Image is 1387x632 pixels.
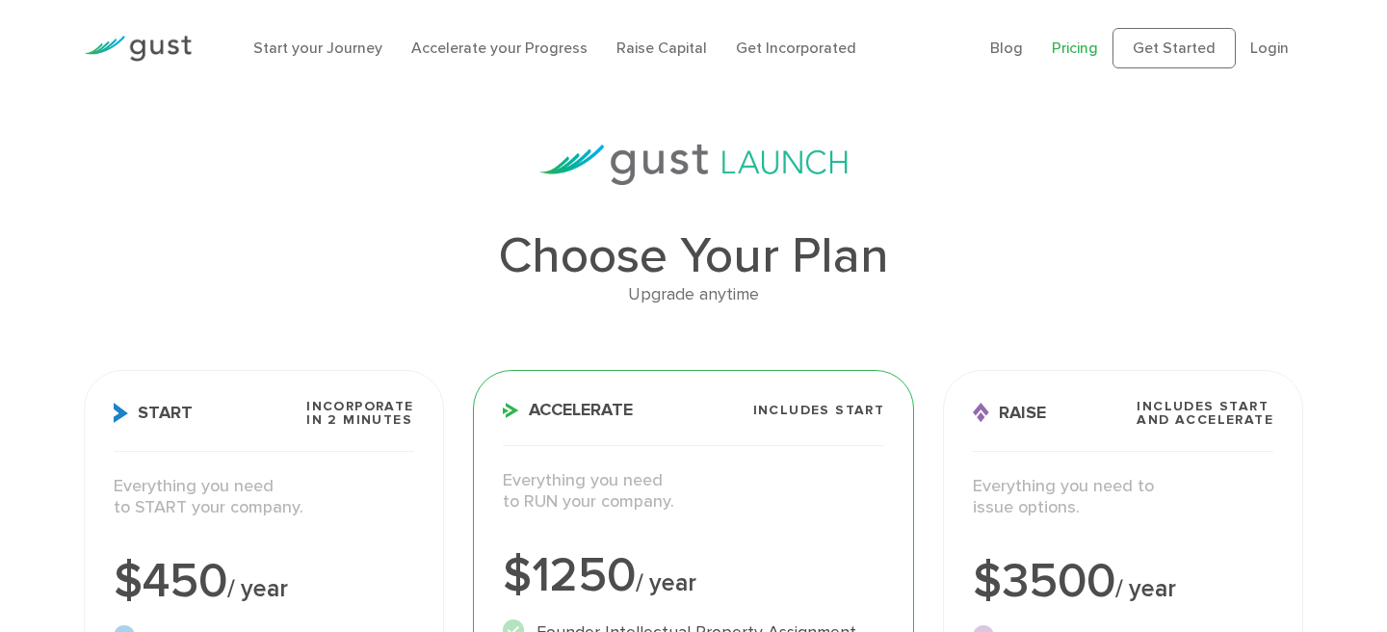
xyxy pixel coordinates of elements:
[636,568,696,597] span: / year
[306,400,413,427] span: Incorporate in 2 Minutes
[973,476,1273,519] p: Everything you need to issue options.
[990,39,1023,57] a: Blog
[1137,400,1273,427] span: Includes START and ACCELERATE
[1052,39,1098,57] a: Pricing
[539,145,848,185] img: gust-launch-logos.svg
[84,231,1303,281] h1: Choose Your Plan
[114,558,414,606] div: $450
[411,39,588,57] a: Accelerate your Progress
[1250,39,1289,57] a: Login
[503,403,519,418] img: Accelerate Icon
[227,574,288,603] span: / year
[736,39,856,57] a: Get Incorporated
[503,402,633,419] span: Accelerate
[973,558,1273,606] div: $3500
[1115,574,1176,603] span: / year
[503,552,885,600] div: $1250
[616,39,707,57] a: Raise Capital
[114,476,414,519] p: Everything you need to START your company.
[1112,28,1236,68] a: Get Started
[114,403,128,423] img: Start Icon X2
[753,404,885,417] span: Includes START
[973,403,1046,423] span: Raise
[114,403,193,423] span: Start
[84,281,1303,309] div: Upgrade anytime
[84,36,192,62] img: Gust Logo
[973,403,989,423] img: Raise Icon
[503,470,885,513] p: Everything you need to RUN your company.
[253,39,382,57] a: Start your Journey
